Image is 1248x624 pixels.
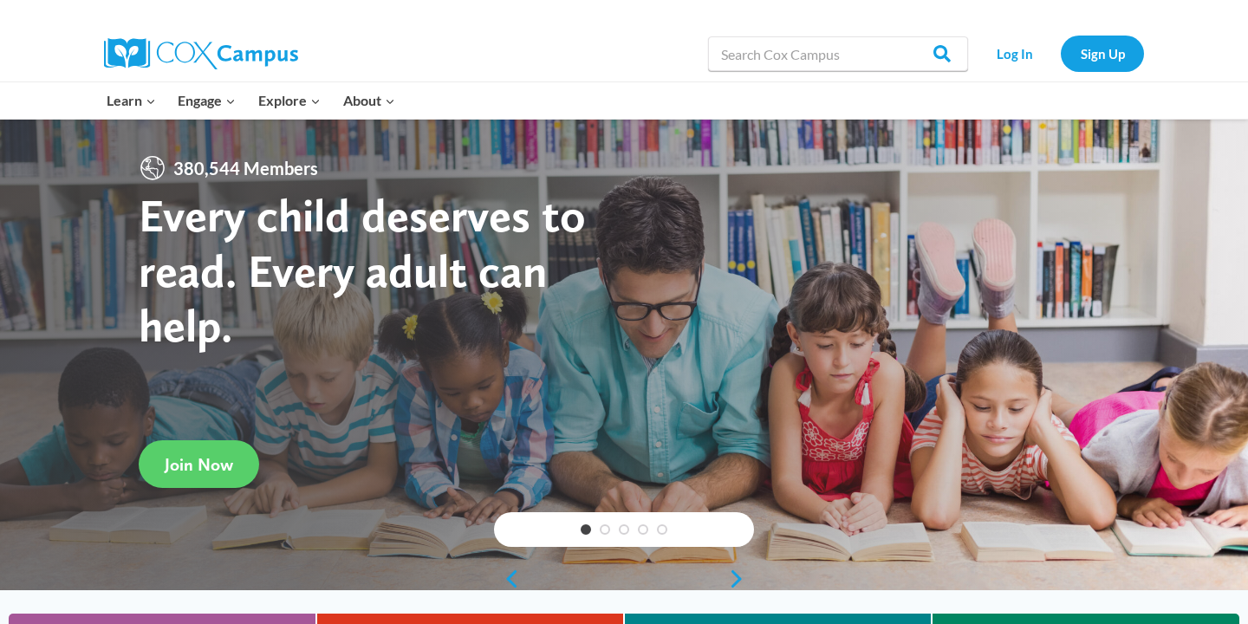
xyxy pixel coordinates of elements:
[581,524,591,535] a: 1
[1061,36,1144,71] a: Sign Up
[728,569,754,589] a: next
[139,440,259,488] a: Join Now
[95,82,406,119] nav: Primary Navigation
[139,187,586,353] strong: Every child deserves to read. Every adult can help.
[166,154,325,182] span: 380,544 Members
[600,524,610,535] a: 2
[258,89,321,112] span: Explore
[494,569,520,589] a: previous
[619,524,629,535] a: 3
[165,454,233,475] span: Join Now
[178,89,236,112] span: Engage
[977,36,1144,71] nav: Secondary Navigation
[657,524,667,535] a: 5
[343,89,395,112] span: About
[708,36,968,71] input: Search Cox Campus
[104,38,298,69] img: Cox Campus
[977,36,1052,71] a: Log In
[494,562,754,596] div: content slider buttons
[638,524,648,535] a: 4
[107,89,156,112] span: Learn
